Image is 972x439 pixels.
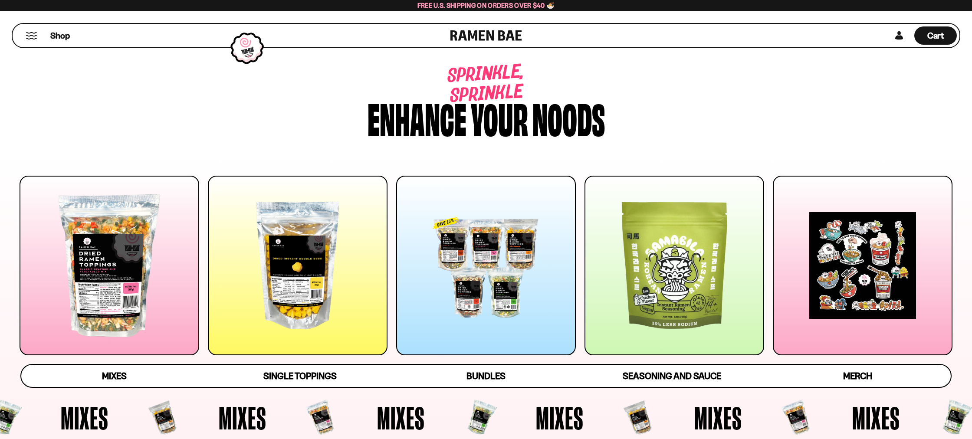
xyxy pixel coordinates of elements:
[377,402,425,434] span: Mixes
[927,30,944,41] span: Cart
[852,402,900,434] span: Mixes
[263,370,337,381] span: Single Toppings
[466,370,506,381] span: Bundles
[219,402,266,434] span: Mixes
[532,97,605,138] div: noods
[765,365,951,387] a: Merch
[50,26,70,45] a: Shop
[102,370,127,381] span: Mixes
[26,32,37,39] button: Mobile Menu Trigger
[21,365,207,387] a: Mixes
[368,97,466,138] div: Enhance
[536,402,584,434] span: Mixes
[61,402,108,434] span: Mixes
[694,402,742,434] span: Mixes
[579,365,765,387] a: Seasoning and Sauce
[843,370,872,381] span: Merch
[914,24,957,47] div: Cart
[393,365,579,387] a: Bundles
[207,365,393,387] a: Single Toppings
[623,370,721,381] span: Seasoning and Sauce
[471,97,528,138] div: your
[50,30,70,42] span: Shop
[417,1,555,10] span: Free U.S. Shipping on Orders over $40 🍜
